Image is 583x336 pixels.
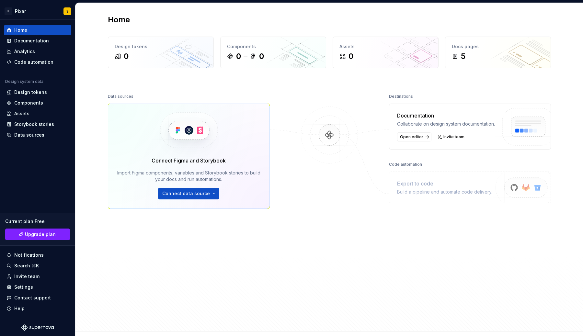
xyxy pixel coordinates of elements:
span: Open editor [400,134,423,140]
div: Settings [14,284,33,290]
div: Connect Figma and Storybook [152,157,226,164]
div: Design tokens [14,89,47,95]
div: Help [14,305,25,312]
div: 0 [124,51,129,62]
a: Upgrade plan [5,229,70,240]
div: Data sources [108,92,133,101]
span: Connect data source [162,190,210,197]
div: 0 [259,51,264,62]
a: Code automation [4,57,71,67]
div: Analytics [14,48,35,55]
div: S [66,9,69,14]
div: Data sources [14,132,44,138]
a: Design tokens [4,87,71,97]
div: 5 [461,51,465,62]
a: Design tokens0 [108,37,214,68]
a: Storybook stories [4,119,71,129]
h2: Home [108,15,130,25]
div: Collaborate on design system documentation. [397,121,495,127]
a: Data sources [4,130,71,140]
a: Home [4,25,71,35]
a: Invite team [435,132,467,141]
div: Docs pages [452,43,544,50]
a: Settings [4,282,71,292]
div: 0 [349,51,353,62]
div: Design tokens [115,43,207,50]
div: Code automation [14,59,53,65]
span: Upgrade plan [25,231,56,238]
div: Notifications [14,252,44,258]
a: Components [4,98,71,108]
div: Search ⌘K [14,263,39,269]
div: Storybook stories [14,121,54,128]
div: Current plan : Free [5,218,70,225]
svg: Supernova Logo [21,324,54,331]
div: Components [227,43,319,50]
div: Assets [339,43,432,50]
div: Documentation [397,112,495,119]
div: Contact support [14,295,51,301]
button: BPixarS [1,4,74,18]
button: Notifications [4,250,71,260]
div: Documentation [14,38,49,44]
div: Import Figma components, variables and Storybook stories to build your docs and run automations. [117,170,260,183]
div: Design system data [5,79,43,84]
a: Analytics [4,46,71,57]
div: Pixar [15,8,26,15]
button: Connect data source [158,188,219,199]
div: Code automation [389,160,422,169]
div: Export to code [397,180,492,187]
a: Docs pages5 [445,37,551,68]
div: Invite team [14,273,40,280]
div: Build a pipeline and automate code delivery. [397,189,492,195]
a: Components00 [220,37,326,68]
button: Help [4,303,71,314]
div: Assets [14,110,29,117]
a: Open editor [397,132,431,141]
a: Invite team [4,271,71,282]
a: Assets0 [333,37,439,68]
div: 0 [236,51,241,62]
a: Documentation [4,36,71,46]
span: Invite team [443,134,464,140]
div: Destinations [389,92,413,101]
div: B [5,7,12,15]
div: Components [14,100,43,106]
a: Assets [4,108,71,119]
button: Search ⌘K [4,261,71,271]
button: Contact support [4,293,71,303]
div: Home [14,27,27,33]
